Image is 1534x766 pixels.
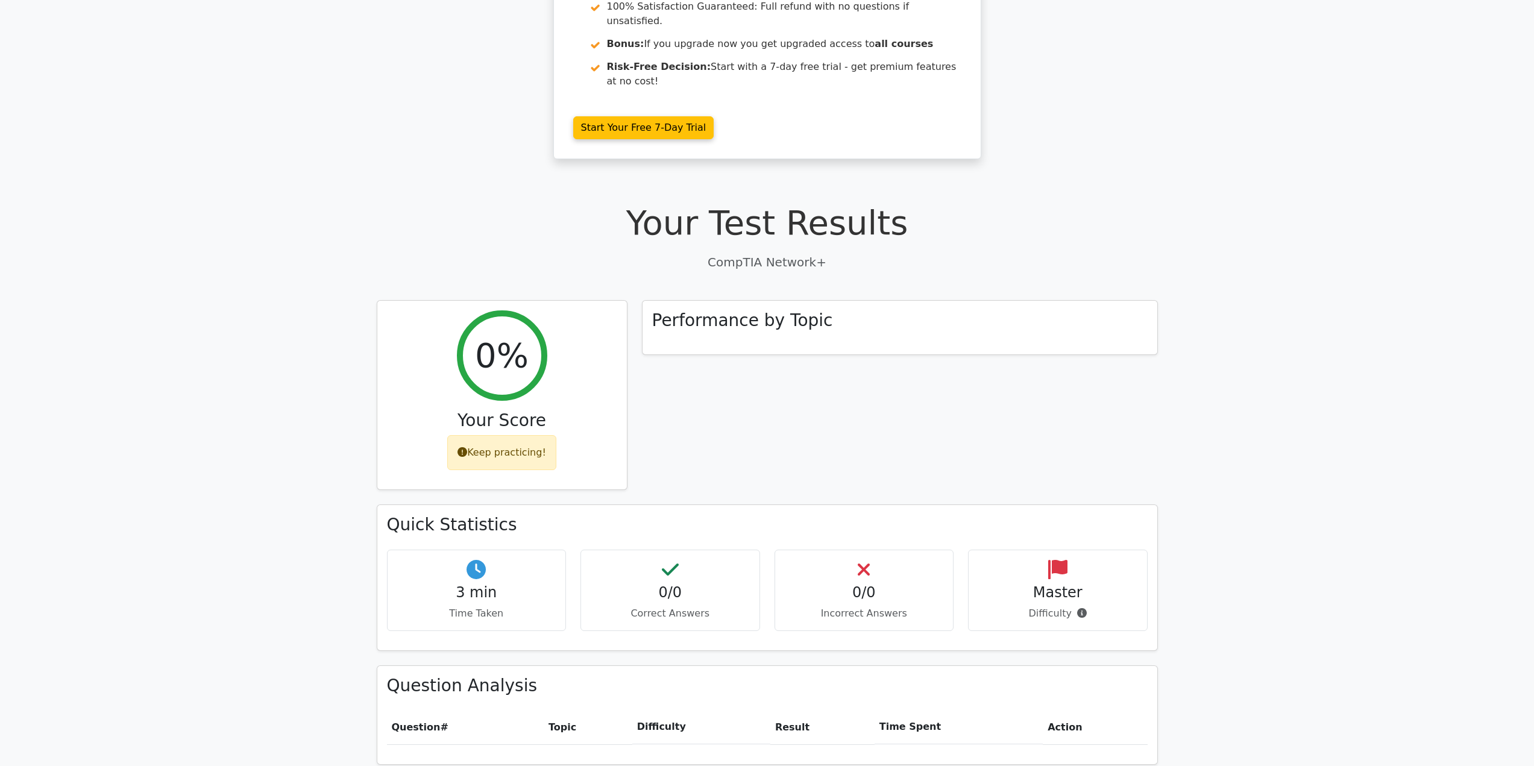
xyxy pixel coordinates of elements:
[475,335,529,375] h2: 0%
[875,710,1043,744] th: Time Spent
[770,710,875,744] th: Result
[591,606,750,621] p: Correct Answers
[1043,710,1147,744] th: Action
[377,202,1158,243] h1: Your Test Results
[397,584,556,601] h4: 3 min
[632,710,770,744] th: Difficulty
[978,606,1137,621] p: Difficulty
[544,710,632,744] th: Topic
[652,310,833,331] h3: Performance by Topic
[397,606,556,621] p: Time Taken
[387,676,1148,696] h3: Question Analysis
[387,515,1148,535] h3: Quick Statistics
[978,584,1137,601] h4: Master
[573,116,714,139] a: Start Your Free 7-Day Trial
[387,710,544,744] th: #
[447,435,556,470] div: Keep practicing!
[785,606,944,621] p: Incorrect Answers
[591,584,750,601] h4: 0/0
[392,721,441,733] span: Question
[387,410,617,431] h3: Your Score
[785,584,944,601] h4: 0/0
[377,253,1158,271] p: CompTIA Network+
